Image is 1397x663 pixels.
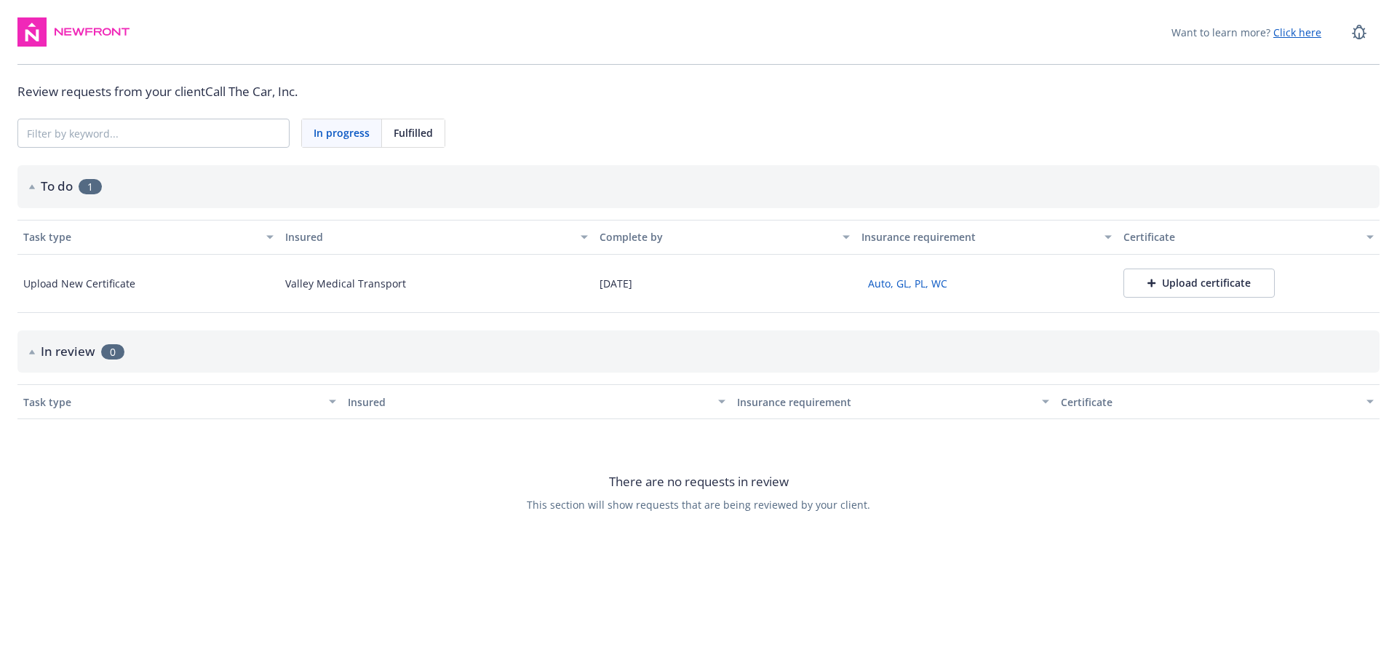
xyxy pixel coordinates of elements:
div: Certificate [1123,229,1358,245]
span: In progress [314,125,370,140]
span: 1 [79,179,102,194]
button: Certificate [1118,220,1380,255]
span: Want to learn more? [1171,25,1321,40]
div: Insurance requirement [861,229,1096,245]
span: There are no requests in review [609,472,789,491]
img: navigator-logo.svg [17,17,47,47]
button: Task type [17,220,279,255]
a: Report a Bug [1345,17,1374,47]
button: Insurance requirement [856,220,1118,255]
div: Task type [23,394,320,410]
button: Insurance requirement [731,384,1056,419]
div: Insurance requirement [737,394,1034,410]
div: Insured [348,394,709,410]
div: Upload certificate [1147,276,1251,290]
img: Newfront Logo [52,25,132,39]
div: Valley Medical Transport [285,276,406,291]
div: Certificate [1061,394,1358,410]
div: Insured [285,229,572,245]
a: Click here [1273,25,1321,39]
button: Complete by [594,220,856,255]
button: Upload certificate [1123,269,1275,298]
button: Task type [17,384,342,419]
button: Certificate [1055,384,1380,419]
button: Insured [342,384,731,419]
button: Insured [279,220,594,255]
span: This section will show requests that are being reviewed by your client. [527,497,870,512]
div: Upload New Certificate [23,276,135,291]
div: Task type [23,229,258,245]
div: Complete by [600,229,834,245]
span: 0 [101,344,124,360]
h2: To do [41,177,73,196]
h2: In review [41,342,95,361]
input: Filter by keyword... [18,119,289,147]
div: [DATE] [600,276,632,291]
span: Fulfilled [394,125,433,140]
div: Review requests from your client Call The Car, Inc. [17,82,1380,101]
button: Auto, GL, PL, WC [861,272,954,295]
